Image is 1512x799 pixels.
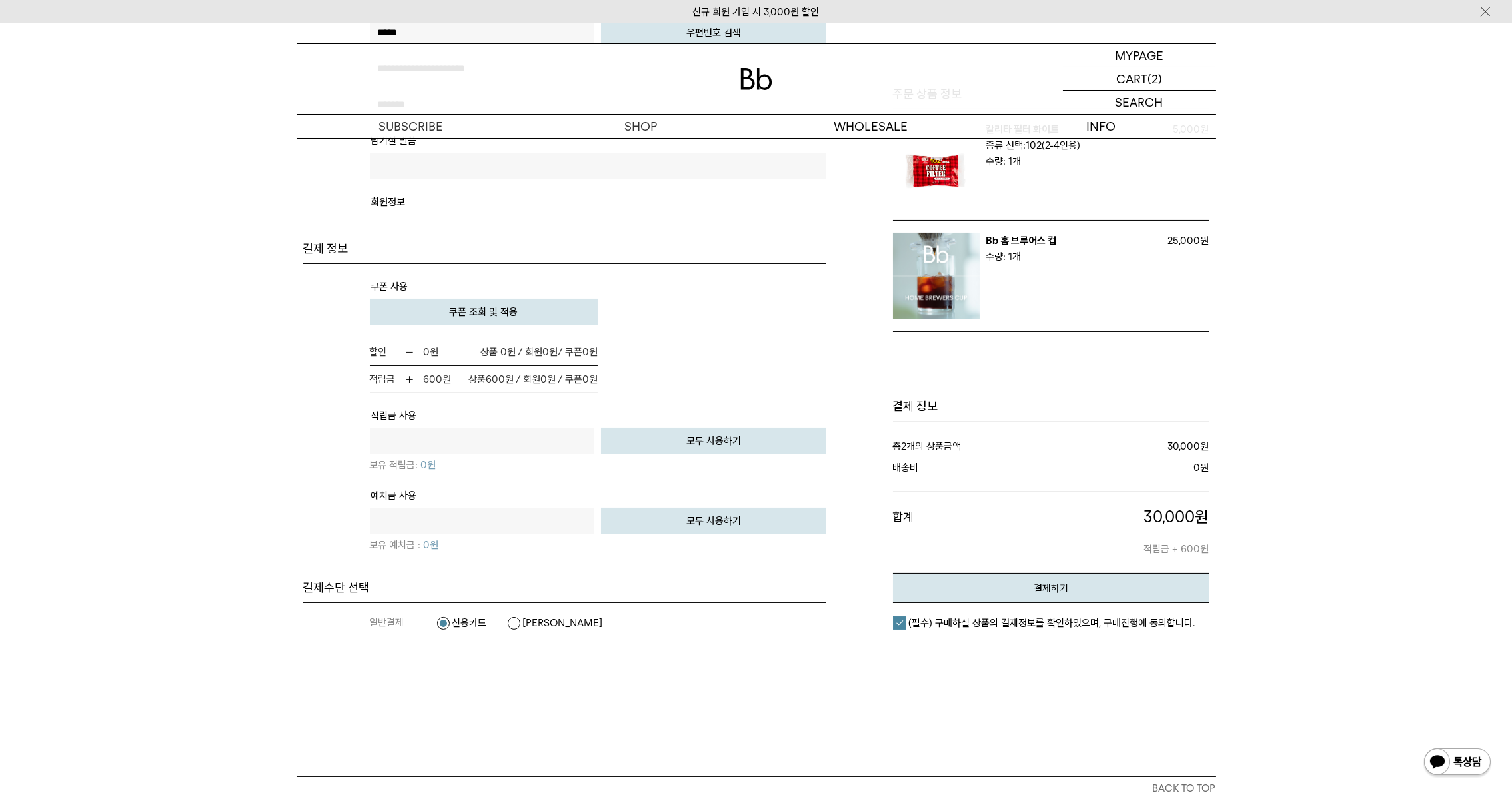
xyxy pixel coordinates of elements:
[893,573,1209,603] button: 결제하기
[404,373,452,385] strong: 원
[1065,438,1209,454] dd: 원
[371,133,417,151] th: 남기실 말씀
[303,241,826,257] h4: 결제 정보
[480,344,598,360] span: 상품 0원 / 회원 / 쿠폰 원
[582,373,589,385] span: 0
[986,115,1216,138] p: INFO
[1056,460,1209,476] dd: 원
[424,539,430,551] b: 0
[303,580,826,596] h4: 결제수단 선택
[893,233,980,319] img: Bb 홈 브루어스 컵
[436,616,487,630] label: 신용카드
[986,137,1149,153] p: 종류 선택:
[909,617,1195,629] em: (필수) 구매하실 상품의 결제정보를 확인하였으며, 구매진행에 동의합니다.
[370,459,418,471] span: 보유 적립금:
[1116,91,1163,114] p: SEARCH
[582,346,589,358] span: 0
[1029,506,1209,528] p: 원
[893,438,1065,454] dt: 총 개의 상품금액
[297,115,526,138] a: SUBSCRIBE
[693,6,820,18] a: 신규 회원 가입 시 3,000원 할인
[756,115,986,138] p: WHOLESALE
[601,428,826,454] button: 모두 사용하기
[526,115,756,138] a: SHOP
[893,399,1209,414] h1: 결제 정보
[424,539,439,551] span: 원
[986,153,1156,169] p: 수량: 1개
[370,539,421,551] span: 보유 예치금 :
[371,194,406,213] th: 회원정보
[370,371,402,387] span: 적립금
[421,459,436,471] span: 원
[370,299,598,325] button: 쿠폰 조회 및 적용
[370,616,436,630] dt: 일반결제
[1144,507,1195,526] span: 30,000
[404,347,414,357] img: 할인
[893,121,980,208] img: 칼리타 필터 화이트
[1063,44,1216,67] a: MYPAGE
[540,373,547,385] span: 0
[421,459,428,471] b: 0
[424,346,430,358] b: 0
[404,346,439,358] strong: 원
[449,306,518,318] span: 쿠폰 조회 및 적용
[601,508,826,534] button: 모두 사용하기
[1168,440,1201,452] strong: 30,000
[1423,747,1492,779] img: 카카오톡 채널 1:1 채팅 버튼
[468,371,598,387] span: 상품 원 / 회원 원 / 쿠폰 원
[1147,67,1162,90] p: (2)
[1029,528,1209,557] p: 적립금 + 600원
[893,506,1030,558] dt: 합계
[542,346,558,358] span: 0원
[986,235,1057,247] a: Bb 홈 브루어스 컵
[902,440,907,452] strong: 2
[404,375,414,385] img: 적립
[370,344,402,360] span: 할인
[486,373,505,385] span: 600
[893,460,1057,476] dt: 배송비
[1156,233,1209,249] p: 25,000원
[371,279,408,297] th: 쿠폰 사용
[371,488,417,506] th: 예치금 사용
[1034,582,1068,594] em: 결제하기
[371,408,417,426] th: 적립금 사용
[424,373,443,385] b: 600
[1063,67,1216,91] a: CART (2)
[740,68,772,90] img: 로고
[1116,67,1147,90] p: CART
[1115,44,1163,67] p: MYPAGE
[1194,462,1201,474] strong: 0
[507,616,603,630] label: [PERSON_NAME]
[986,249,1156,265] p: 수량: 1개
[1026,139,1081,151] b: 102(2-4인용)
